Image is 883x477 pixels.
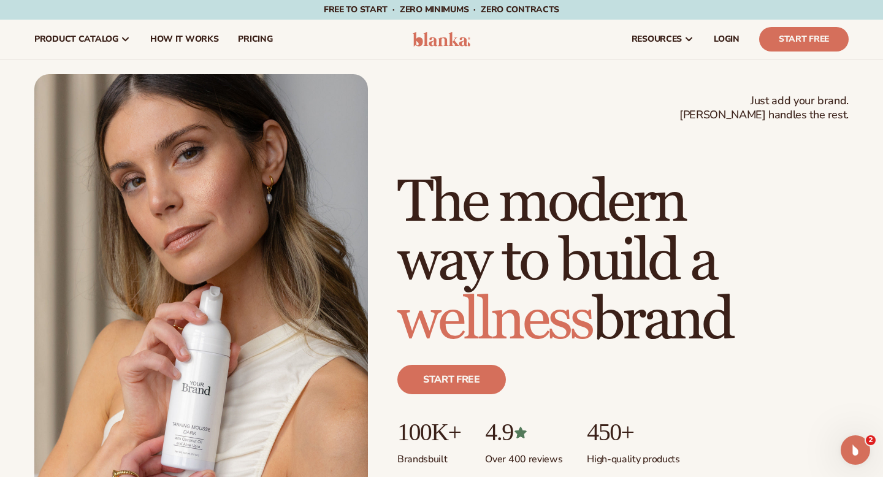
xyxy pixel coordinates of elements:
[397,419,461,446] p: 100K+
[397,174,849,350] h1: The modern way to build a brand
[714,34,740,44] span: LOGIN
[587,446,679,466] p: High-quality products
[485,419,562,446] p: 4.9
[841,435,870,465] iframe: Intercom live chat
[228,20,282,59] a: pricing
[324,4,559,15] span: Free to start · ZERO minimums · ZERO contracts
[397,446,461,466] p: Brands built
[413,32,471,47] img: logo
[34,34,118,44] span: product catalog
[397,284,592,356] span: wellness
[397,365,506,394] a: Start free
[759,27,849,52] a: Start Free
[622,20,704,59] a: resources
[679,94,849,123] span: Just add your brand. [PERSON_NAME] handles the rest.
[140,20,229,59] a: How It Works
[25,20,140,59] a: product catalog
[632,34,682,44] span: resources
[485,446,562,466] p: Over 400 reviews
[866,435,876,445] span: 2
[238,34,272,44] span: pricing
[587,419,679,446] p: 450+
[150,34,219,44] span: How It Works
[704,20,749,59] a: LOGIN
